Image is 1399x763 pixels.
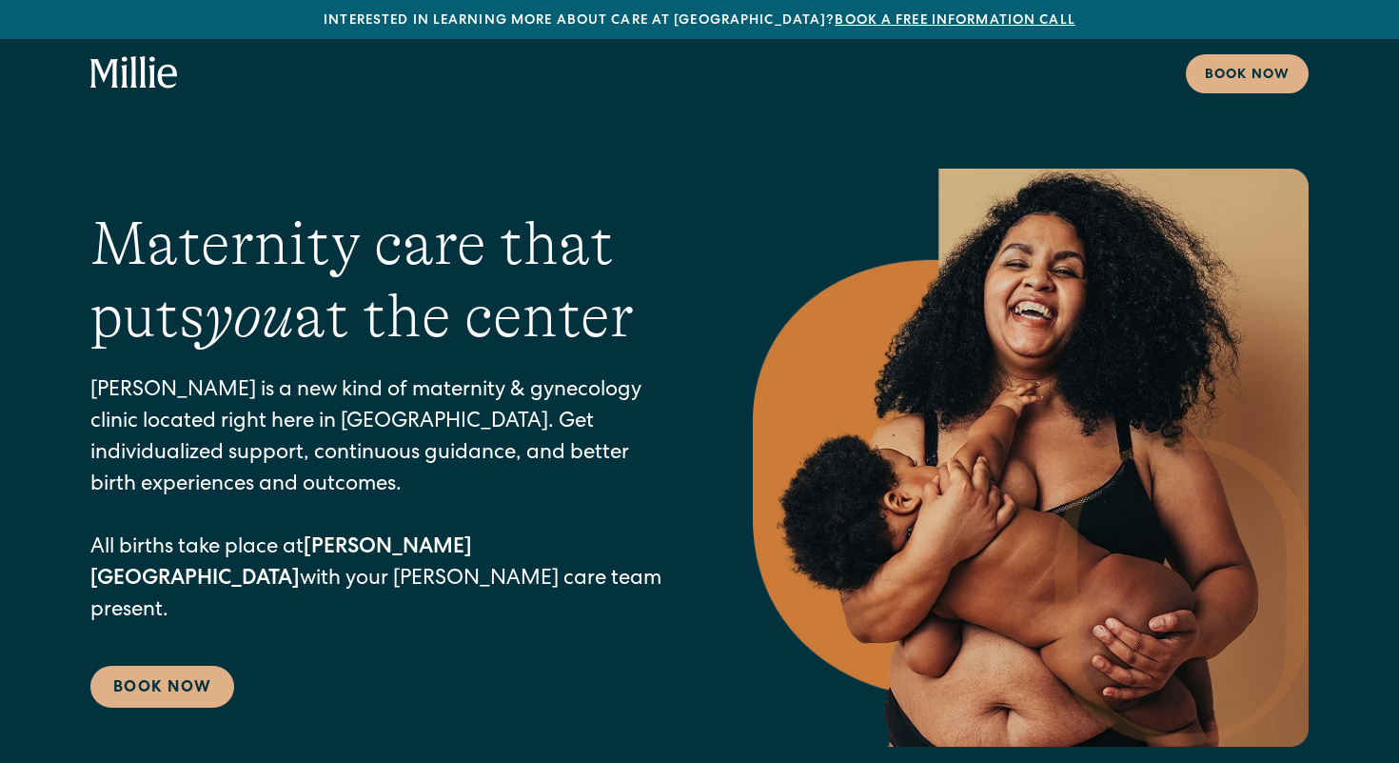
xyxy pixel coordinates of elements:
a: home [90,56,178,90]
a: Book now [1186,54,1309,93]
a: Book Now [90,666,234,708]
h1: Maternity care that puts at the center [90,208,677,354]
p: [PERSON_NAME] is a new kind of maternity & gynecology clinic located right here in [GEOGRAPHIC_DA... [90,376,677,628]
img: Smiling mother with her baby in arms, celebrating body positivity and the nurturing bond of postp... [753,169,1309,747]
a: Book a free information call [835,14,1074,28]
em: you [205,282,294,351]
div: Book now [1205,66,1290,86]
